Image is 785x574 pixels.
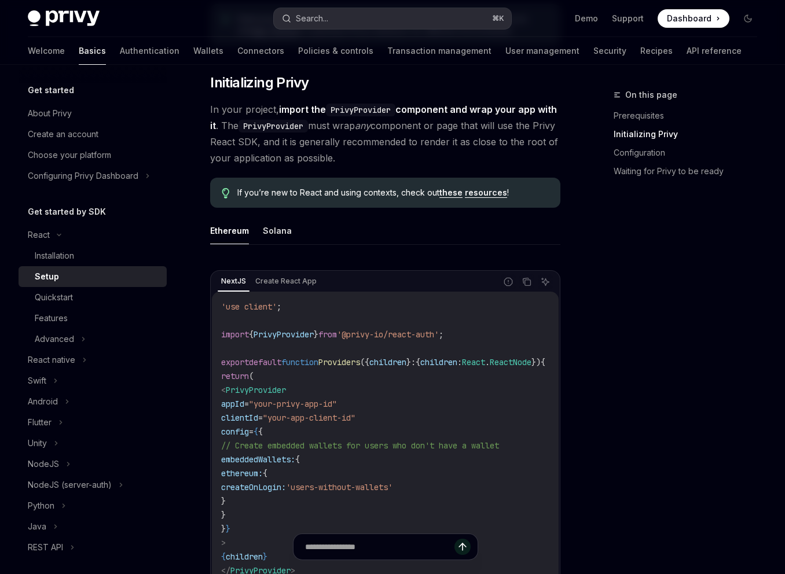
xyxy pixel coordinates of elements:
div: Create React App [252,274,320,288]
span: { [416,357,420,367]
a: Setup [19,266,167,287]
span: return [221,371,249,381]
span: Dashboard [667,13,711,24]
span: import [221,329,249,340]
em: any [355,120,371,131]
div: Choose your platform [28,148,111,162]
button: Ask AI [538,274,553,289]
button: Search...⌘K [274,8,511,29]
span: { [254,426,258,437]
a: Prerequisites [614,106,766,125]
span: } [221,496,226,506]
button: Send message [454,539,471,555]
span: ({ [360,357,369,367]
a: About Privy [19,103,167,124]
div: Advanced [35,332,74,346]
a: Waiting for Privy to be ready [614,162,766,181]
span: In your project, . The must wrap component or page that will use the Privy React SDK, and it is g... [210,101,560,166]
a: Quickstart [19,287,167,308]
a: Demo [575,13,598,24]
a: Security [593,37,626,65]
div: Python [28,499,54,513]
div: REST API [28,540,63,554]
a: these [439,187,463,198]
a: Policies & controls [298,37,373,65]
button: Ethereum [210,217,249,244]
span: Providers [318,357,360,367]
div: Swift [28,374,46,388]
div: Android [28,395,58,409]
div: Configuring Privy Dashboard [28,169,138,183]
div: NodeJS (server-auth) [28,478,112,492]
div: Flutter [28,415,52,429]
span: clientId [221,413,258,423]
a: Dashboard [658,9,729,28]
div: NodeJS [28,457,59,471]
span: config [221,426,249,437]
a: User management [505,37,579,65]
a: Create an account [19,124,167,145]
span: 'use client' [221,301,277,312]
span: default [249,357,281,367]
div: React [28,228,50,242]
span: }) [531,357,541,367]
span: export [221,357,249,367]
span: ReactNode [490,357,531,367]
a: Initializing Privy [614,125,766,143]
span: ⌘ K [492,14,504,23]
button: Copy the contents from the code block [519,274,534,289]
div: Features [35,311,68,325]
span: { [541,357,545,367]
div: Setup [35,270,59,284]
span: // Create embedded wallets for users who don't have a wallet [221,440,499,451]
span: "your-app-client-id" [263,413,355,423]
span: ; [439,329,443,340]
a: Recipes [640,37,673,65]
a: Choose your platform [19,145,167,165]
div: Search... [296,12,328,25]
div: About Privy [28,106,72,120]
span: React [462,357,485,367]
span: < [221,385,226,395]
span: = [258,413,263,423]
span: : [411,357,416,367]
a: Authentication [120,37,179,65]
div: Quickstart [35,290,73,304]
span: children [420,357,457,367]
span: Initializing Privy [210,73,309,92]
span: function [281,357,318,367]
svg: Tip [222,188,230,198]
code: PrivyProvider [239,120,308,133]
span: PrivyProvider [254,329,314,340]
div: Create an account [28,127,98,141]
img: dark logo [28,10,100,27]
span: 'users-without-wallets' [286,482,392,492]
a: Support [612,13,644,24]
span: On this page [625,88,677,102]
h5: Get started by SDK [28,205,106,219]
span: ( [249,371,254,381]
span: } [314,329,318,340]
span: ethereum: [221,468,263,479]
span: createOnLogin: [221,482,286,492]
span: { [258,426,263,437]
div: Installation [35,249,74,263]
span: appId [221,399,244,409]
button: Solana [263,217,292,244]
strong: import the component and wrap your app with it [210,104,557,131]
span: { [249,329,254,340]
span: children [369,357,406,367]
span: = [244,399,249,409]
span: } [221,510,226,520]
span: PrivyProvider [226,385,286,395]
h5: Get started [28,83,74,97]
span: { [295,454,300,465]
div: React native [28,353,75,367]
span: ; [277,301,281,312]
a: Basics [79,37,106,65]
span: If you’re new to React and using contexts, check out ! [237,187,549,198]
div: Unity [28,436,47,450]
button: Report incorrect code [501,274,516,289]
span: } [221,524,226,534]
span: embeddedWallets: [221,454,295,465]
